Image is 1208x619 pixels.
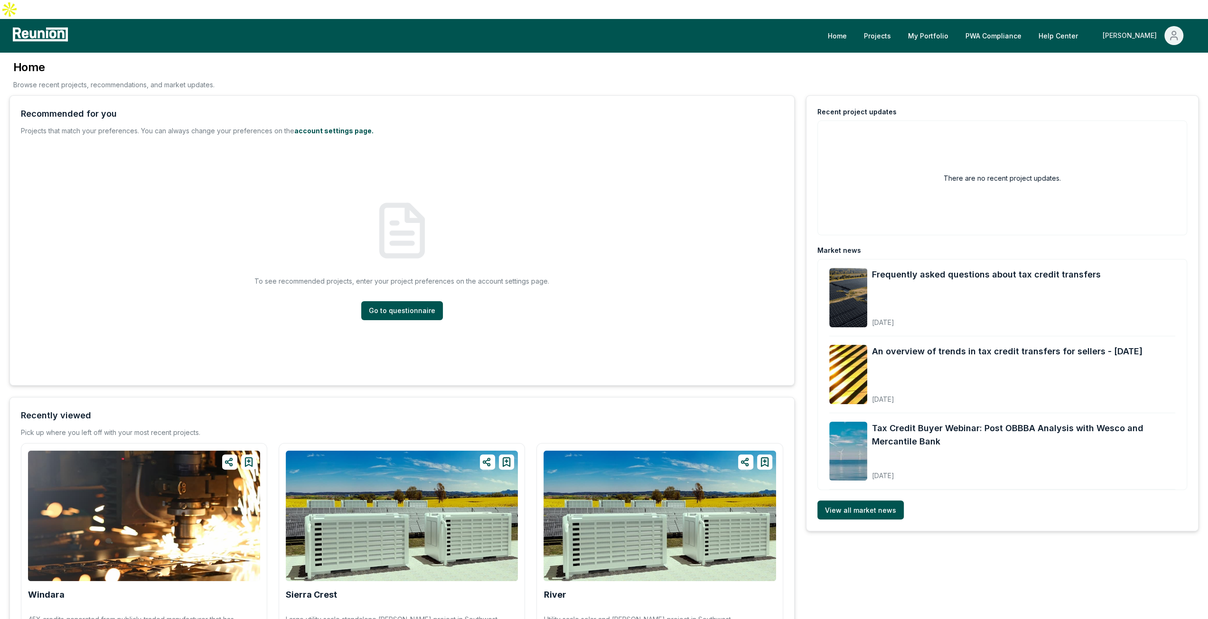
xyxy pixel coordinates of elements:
[1095,26,1191,45] button: [PERSON_NAME]
[286,451,518,581] img: Sierra Crest
[1103,26,1161,45] div: [PERSON_NAME]
[872,311,1101,327] div: [DATE]
[872,345,1142,358] a: An overview of trends in tax credit transfers for sellers - [DATE]
[21,409,91,422] div: Recently viewed
[13,80,215,90] p: Browse recent projects, recommendations, and market updates.
[21,127,294,135] span: Projects that match your preferences. You can always change your preferences on the
[856,26,899,45] a: Projects
[900,26,956,45] a: My Portfolio
[28,590,65,600] a: Windara
[872,422,1175,448] a: Tax Credit Buyer Webinar: Post OBBBA Analysis with Wesco and Mercantile Bank
[543,590,566,600] a: River
[28,451,260,581] img: Windara
[829,268,867,327] img: Frequently asked questions about tax credit transfers
[21,107,117,120] div: Recommended for you
[829,345,867,404] img: An overview of trends in tax credit transfers for sellers - September 2025
[872,464,1175,480] div: [DATE]
[543,590,566,600] b: River
[254,276,549,286] p: To see recommended projects, enter your project preferences on the account settings page.
[543,451,776,581] img: River
[820,26,854,45] a: Home
[286,590,337,600] b: Sierra Crest
[294,127,374,135] a: account settings page.
[872,388,1142,404] div: [DATE]
[872,268,1101,281] a: Frequently asked questions about tax credit transfers
[361,301,443,320] a: Go to questionnaire
[958,26,1029,45] a: PWA Compliance
[817,107,897,117] div: Recent project updates
[1031,26,1086,45] a: Help Center
[829,422,867,481] img: Tax Credit Buyer Webinar: Post OBBBA Analysis with Wesco and Mercantile Bank
[817,500,904,519] a: View all market news
[286,590,337,600] a: Sierra Crest
[21,428,200,437] div: Pick up where you left off with your most recent projects.
[820,26,1199,45] nav: Main
[13,60,215,75] h3: Home
[817,246,861,255] div: Market news
[28,590,65,600] b: Windara
[944,173,1061,183] h2: There are no recent project updates.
